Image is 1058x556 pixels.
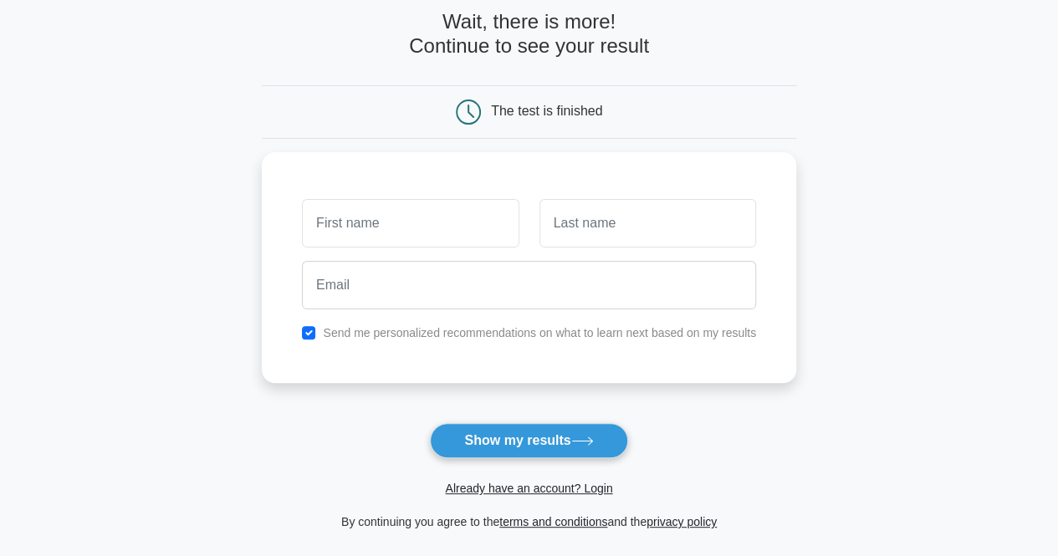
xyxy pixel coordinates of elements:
div: By continuing you agree to the and the [252,512,806,532]
input: First name [302,199,519,247]
h4: Wait, there is more! Continue to see your result [262,10,796,59]
a: Already have an account? Login [445,482,612,495]
button: Show my results [430,423,627,458]
a: terms and conditions [499,515,607,528]
a: privacy policy [647,515,717,528]
div: The test is finished [491,104,602,118]
input: Last name [539,199,756,247]
input: Email [302,261,756,309]
label: Send me personalized recommendations on what to learn next based on my results [323,326,756,339]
